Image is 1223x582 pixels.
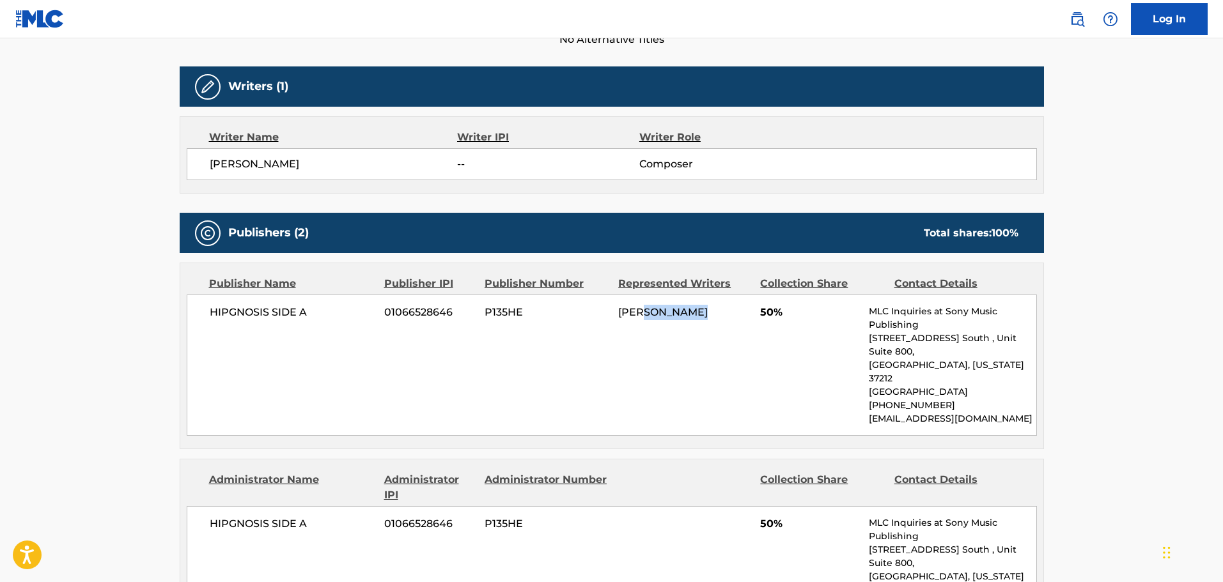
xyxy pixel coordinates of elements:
img: MLC Logo [15,10,65,28]
p: [STREET_ADDRESS] South , Unit Suite 800, [869,332,1036,358]
span: HIPGNOSIS SIDE A [210,516,375,532]
span: No Alternative Titles [180,32,1044,47]
span: 01066528646 [384,516,475,532]
img: Writers [200,79,215,95]
div: Administrator Number [485,472,609,503]
span: Composer [639,157,805,172]
div: Administrator IPI [384,472,475,503]
div: Writer Name [209,130,458,145]
div: Contact Details [894,472,1018,503]
div: Publisher Number [485,276,609,291]
div: Contact Details [894,276,1018,291]
div: Total shares: [924,226,1018,241]
span: P135HE [485,305,609,320]
p: [EMAIL_ADDRESS][DOMAIN_NAME] [869,412,1036,425]
div: Represented Writers [618,276,751,291]
div: Writer IPI [457,130,639,145]
span: [PERSON_NAME] [210,157,458,172]
p: [STREET_ADDRESS] South , Unit Suite 800, [869,543,1036,570]
div: Administrator Name [209,472,375,503]
span: [PERSON_NAME] [618,306,708,318]
a: Log In [1131,3,1208,35]
span: 50% [760,305,859,320]
div: Help [1098,6,1123,32]
img: help [1103,11,1118,27]
p: [PHONE_NUMBER] [869,399,1036,412]
span: HIPGNOSIS SIDE A [210,305,375,320]
div: Collection Share [760,472,884,503]
div: Drag [1163,533,1171,572]
span: 01066528646 [384,305,475,320]
p: MLC Inquiries at Sony Music Publishing [869,305,1036,332]
div: Collection Share [760,276,884,291]
p: MLC Inquiries at Sony Music Publishing [869,516,1036,543]
div: Publisher Name [209,276,375,291]
iframe: Chat Widget [1159,521,1223,582]
div: Publisher IPI [384,276,475,291]
p: [GEOGRAPHIC_DATA], [US_STATE] 37212 [869,358,1036,385]
span: 100 % [992,227,1018,239]
img: Publishers [200,226,215,241]
span: P135HE [485,516,609,532]
h5: Writers (1) [228,79,288,94]
p: [GEOGRAPHIC_DATA] [869,385,1036,399]
a: Public Search [1064,6,1090,32]
div: Writer Role [639,130,805,145]
span: 50% [760,516,859,532]
img: search [1070,11,1085,27]
span: -- [457,157,639,172]
h5: Publishers (2) [228,226,309,240]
